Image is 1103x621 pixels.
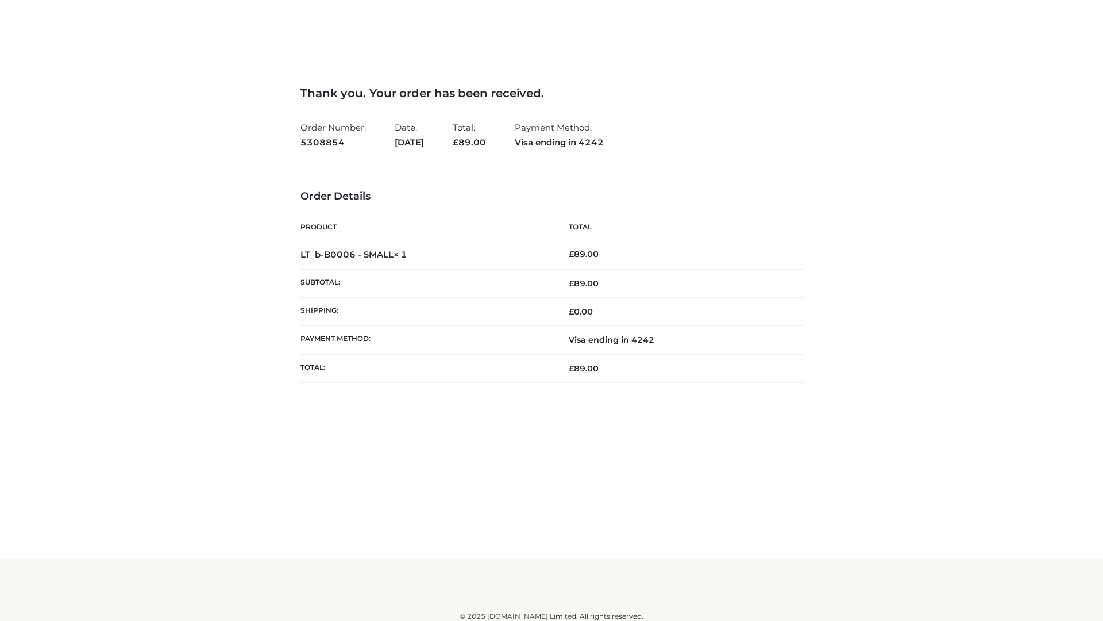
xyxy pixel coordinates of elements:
span: £ [569,306,574,317]
span: £ [569,249,574,259]
span: £ [569,278,574,289]
strong: 5308854 [300,135,366,150]
strong: [DATE] [395,135,424,150]
span: £ [569,363,574,374]
th: Total [551,214,803,240]
li: Payment Method: [515,117,604,152]
th: Subtotal: [300,269,551,297]
th: Shipping: [300,298,551,326]
td: Visa ending in 4242 [551,326,803,354]
span: £ [453,137,458,148]
h3: Order Details [300,190,803,203]
th: Product [300,214,551,240]
span: 89.00 [569,363,599,374]
strong: LT_b-B0006 - SMALL [300,249,407,260]
li: Order Number: [300,117,366,152]
th: Total: [300,354,551,382]
th: Payment method: [300,326,551,354]
strong: × 1 [394,249,407,260]
strong: Visa ending in 4242 [515,135,604,150]
bdi: 0.00 [569,306,593,317]
h3: Thank you. Your order has been received. [300,86,803,100]
span: 89.00 [569,278,599,289]
li: Total: [453,117,486,152]
li: Date: [395,117,424,152]
bdi: 89.00 [569,249,599,259]
span: 89.00 [453,137,486,148]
